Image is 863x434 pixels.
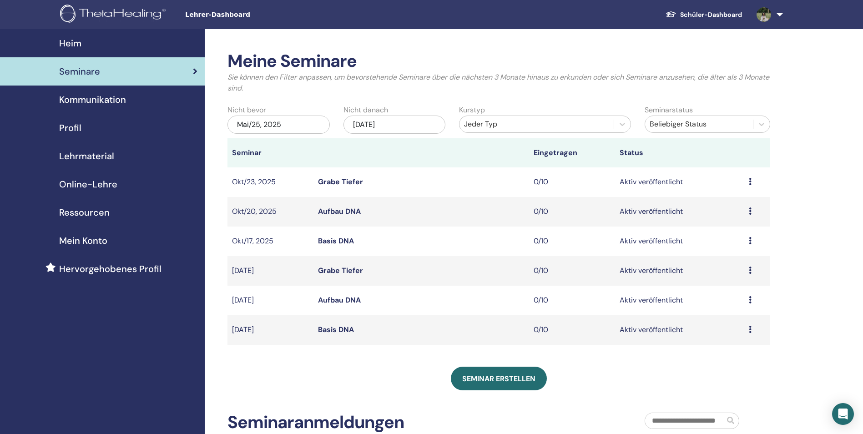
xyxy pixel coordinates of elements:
td: Aktiv veröffentlicht [615,256,744,286]
div: Jeder Typ [464,119,609,130]
td: 0/10 [529,286,615,315]
span: Seminar erstellen [462,374,535,384]
td: Aktiv veröffentlicht [615,167,744,197]
td: 0/10 [529,256,615,286]
label: Seminarstatus [645,105,693,116]
td: [DATE] [227,286,313,315]
td: Okt/17, 2025 [227,227,313,256]
img: default.jpg [757,7,771,22]
p: Sie können den Filter anpassen, um bevorstehende Seminare über die nächsten 3 Monate hinaus zu er... [227,72,770,94]
div: Mai/25, 2025 [227,116,330,134]
a: Schüler-Dashboard [658,6,749,23]
td: 0/10 [529,315,615,345]
span: Kommunikation [59,93,126,106]
td: 0/10 [529,227,615,256]
span: Online-Lehre [59,177,117,191]
td: Aktiv veröffentlicht [615,197,744,227]
a: Grabe Tiefer [318,177,363,187]
div: [DATE] [343,116,446,134]
td: [DATE] [227,315,313,345]
td: Aktiv veröffentlicht [615,227,744,256]
td: Aktiv veröffentlicht [615,286,744,315]
label: Nicht danach [343,105,388,116]
span: Heim [59,36,81,50]
span: Profil [59,121,81,135]
span: Ressourcen [59,206,110,219]
th: Status [615,138,744,167]
td: Aktiv veröffentlicht [615,315,744,345]
label: Kurstyp [459,105,485,116]
td: [DATE] [227,256,313,286]
a: Basis DNA [318,236,354,246]
img: graduation-cap-white.svg [666,10,676,18]
a: Grabe Tiefer [318,266,363,275]
h2: Seminaranmeldungen [227,412,404,433]
span: Lehrmaterial [59,149,114,163]
label: Nicht bevor [227,105,266,116]
a: Aufbau DNA [318,295,361,305]
td: Okt/20, 2025 [227,197,313,227]
span: Lehrer-Dashboard [185,10,322,20]
h2: Meine Seminare [227,51,770,72]
th: Eingetragen [529,138,615,167]
div: Open Intercom Messenger [832,403,854,425]
td: Okt/23, 2025 [227,167,313,197]
a: Basis DNA [318,325,354,334]
span: Seminare [59,65,100,78]
td: 0/10 [529,197,615,227]
img: logo.png [60,5,169,25]
a: Aufbau DNA [318,207,361,216]
th: Seminar [227,138,313,167]
td: 0/10 [529,167,615,197]
a: Seminar erstellen [451,367,547,390]
div: Beliebiger Status [650,119,748,130]
span: Mein Konto [59,234,107,247]
span: Hervorgehobenes Profil [59,262,161,276]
